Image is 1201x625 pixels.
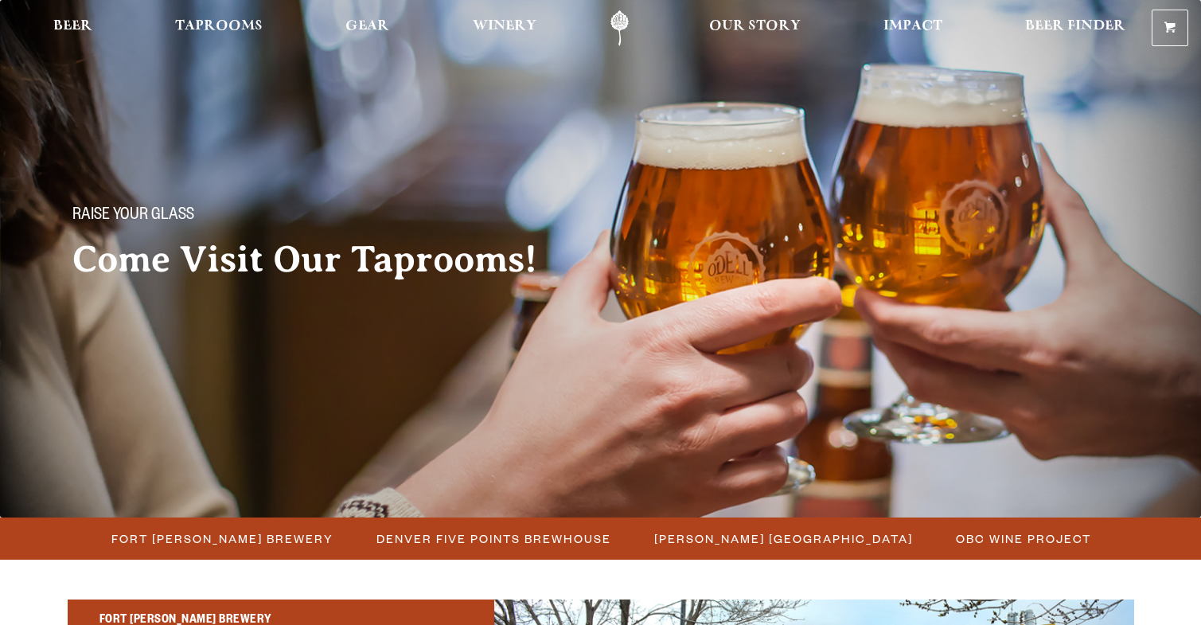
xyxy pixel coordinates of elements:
span: Winery [473,20,536,33]
span: Beer [53,20,92,33]
span: Fort [PERSON_NAME] Brewery [111,527,333,550]
span: Denver Five Points Brewhouse [376,527,611,550]
a: Winery [462,10,547,46]
a: Beer [43,10,103,46]
a: [PERSON_NAME] [GEOGRAPHIC_DATA] [645,527,921,550]
a: Denver Five Points Brewhouse [367,527,619,550]
a: Gear [335,10,400,46]
span: Our Story [709,20,801,33]
span: Beer Finder [1025,20,1125,33]
span: Gear [345,20,389,33]
span: OBC Wine Project [956,527,1091,550]
span: [PERSON_NAME] [GEOGRAPHIC_DATA] [654,527,913,550]
a: Fort [PERSON_NAME] Brewery [102,527,341,550]
a: Impact [873,10,953,46]
a: Beer Finder [1015,10,1136,46]
a: Taprooms [165,10,273,46]
span: Raise your glass [72,206,194,227]
a: OBC Wine Project [946,527,1099,550]
h2: Come Visit Our Taprooms! [72,240,569,279]
span: Taprooms [175,20,263,33]
span: Impact [883,20,942,33]
a: Odell Home [590,10,649,46]
a: Our Story [699,10,811,46]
